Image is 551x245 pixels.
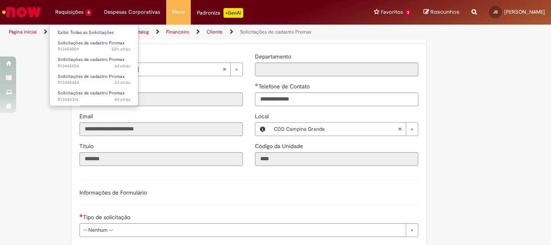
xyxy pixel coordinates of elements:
[114,80,130,86] span: 3d atrás
[58,96,130,103] span: R13444314
[58,46,130,52] span: R13454009
[240,29,311,35] a: Solicitações de cadastro Promax
[58,90,125,96] span: Solicitações de cadastro Promax
[259,83,311,90] span: Telefone de Contato
[394,123,406,136] abbr: Limpar campo Local
[166,29,189,35] a: Financeiro
[50,39,138,54] a: Aberto R13454009 : Solicitações de cadastro Promax
[83,214,132,221] span: Tipo de solicitação
[50,72,138,87] a: Aberto R13445464 : Solicitações de cadastro Promax
[223,8,243,18] p: +GenAi
[197,8,243,18] div: Padroniza
[255,83,259,86] span: Obrigatório Preenchido
[6,25,361,40] ul: Trilhas de página
[50,28,138,37] a: Exibir Todas as Solicitações
[79,113,94,120] span: Somente leitura - Email
[255,142,305,150] label: Somente leitura - Código da Unidade
[104,8,160,16] span: Despesas Corporativas
[79,112,94,120] label: Somente leitura - Email
[50,55,138,70] a: Aberto R13445554 : Solicitações de cadastro Promax
[79,214,83,217] span: Necessários
[114,96,130,103] time: 25/08/2025 13:41:32
[207,29,223,35] a: Cliente
[255,123,270,136] button: Local, Visualizar este registro CDD Campina Grande
[493,9,498,15] span: JS
[504,8,545,15] span: [PERSON_NAME]
[1,4,42,20] img: ServiceNow
[112,46,130,52] span: 22h atrás
[255,152,418,166] input: Código da Unidade
[49,24,138,106] ul: Requisições
[79,152,243,166] input: Título
[114,80,130,86] time: 25/08/2025 16:35:02
[381,8,403,16] span: Favoritos
[218,63,230,76] abbr: Limpar campo Favorecido
[58,40,125,46] span: Solicitações de cadastro Promax
[94,63,242,76] a: [PERSON_NAME]Limpar campo Favorecido
[98,63,222,76] span: [PERSON_NAME]
[58,73,125,80] span: Solicitações de cadastro Promax
[58,63,130,69] span: R13445554
[114,63,130,69] span: 3d atrás
[112,46,130,52] time: 27/08/2025 17:41:19
[114,63,130,69] time: 25/08/2025 16:46:52
[255,113,270,120] span: Local
[255,52,293,61] label: Somente leitura - Departamento
[430,8,459,16] span: Rascunhos
[405,9,411,16] span: 3
[79,189,147,196] label: Informações de Formulário
[270,123,418,136] a: CDD Campina GrandeLimpar campo Local
[255,53,293,60] span: Somente leitura - Departamento
[79,142,95,150] label: Somente leitura - Título
[50,89,138,104] a: Aberto R13444314 : Solicitações de cadastro Promax
[255,92,418,106] input: Telefone de Contato
[9,29,37,35] a: Página inicial
[114,96,130,103] span: 4d atrás
[55,8,83,16] span: Requisições
[58,57,125,63] span: Solicitações de cadastro Promax
[58,80,130,86] span: R13445464
[79,122,243,136] input: Email
[83,224,402,237] span: -- Nenhum --
[424,8,459,16] a: Rascunhos
[79,92,243,106] input: ID
[274,123,398,136] span: CDD Campina Grande
[255,63,418,76] input: Departamento
[172,8,185,16] span: More
[85,9,92,16] span: 4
